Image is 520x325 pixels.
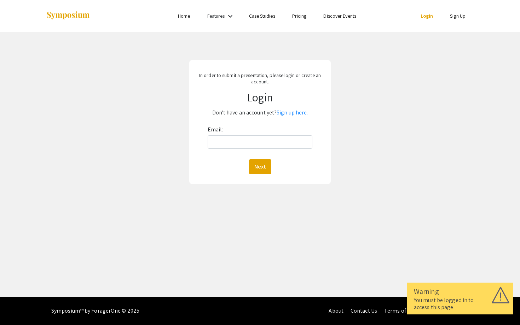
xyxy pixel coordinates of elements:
a: Case Studies [249,13,275,19]
label: Email: [208,124,223,135]
button: Next [249,159,271,174]
h1: Login [195,90,326,104]
a: Sign Up [450,13,466,19]
a: Sign up here. [277,109,308,116]
p: In order to submit a presentation, please login or create an account. [195,72,326,85]
a: Terms of Service [384,307,424,314]
img: Symposium by ForagerOne [46,11,90,20]
a: Home [178,13,190,19]
a: Discover Events [323,13,356,19]
div: Symposium™ by ForagerOne © 2025 [51,297,139,325]
mat-icon: Expand Features list [226,12,235,20]
div: Warning [414,286,506,297]
a: Features [207,13,225,19]
a: About [329,307,343,314]
div: You must be logged in to access this page. [414,297,506,311]
p: Don't have an account yet? [195,107,326,118]
a: Pricing [292,13,307,19]
a: Login [421,13,433,19]
a: Contact Us [351,307,377,314]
